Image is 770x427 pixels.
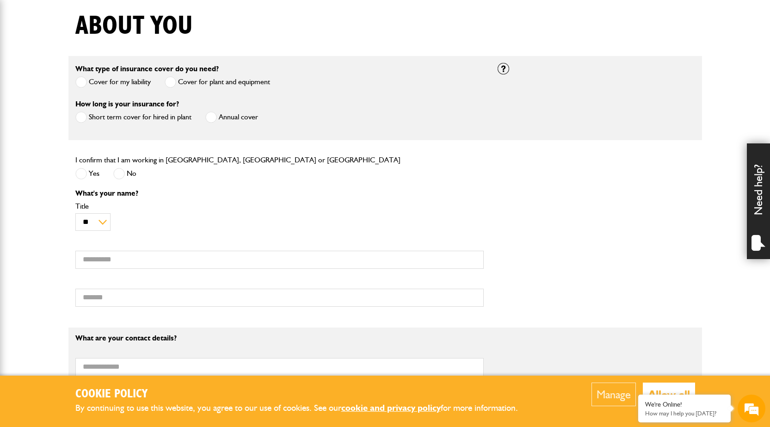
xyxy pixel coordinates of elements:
[205,111,258,123] label: Annual cover
[126,285,168,297] em: Start Chat
[75,100,179,108] label: How long is your insurance for?
[12,167,169,277] textarea: Type your message and hit 'Enter'
[75,168,99,179] label: Yes
[75,401,533,415] p: By continuing to use this website, you agree to our use of cookies. See our for more information.
[75,387,533,402] h2: Cookie Policy
[645,401,724,408] div: We're Online!
[645,410,724,417] p: How may I help you today?
[12,86,169,106] input: Enter your last name
[75,76,151,88] label: Cover for my liability
[341,402,441,413] a: cookie and privacy policy
[165,76,270,88] label: Cover for plant and equipment
[16,51,39,64] img: d_20077148190_company_1631870298795_20077148190
[12,140,169,161] input: Enter your phone number
[747,143,770,259] div: Need help?
[48,52,155,64] div: Chat with us now
[75,65,219,73] label: What type of insurance cover do you need?
[75,190,484,197] p: What's your name?
[591,383,636,406] button: Manage
[75,156,400,164] label: I confirm that I am working in [GEOGRAPHIC_DATA], [GEOGRAPHIC_DATA] or [GEOGRAPHIC_DATA]
[152,5,174,27] div: Minimize live chat window
[75,334,484,342] p: What are your contact details?
[75,203,484,210] label: Title
[12,113,169,133] input: Enter your email address
[643,383,695,406] button: Allow all
[75,111,191,123] label: Short term cover for hired in plant
[113,168,136,179] label: No
[75,11,193,42] h1: About you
